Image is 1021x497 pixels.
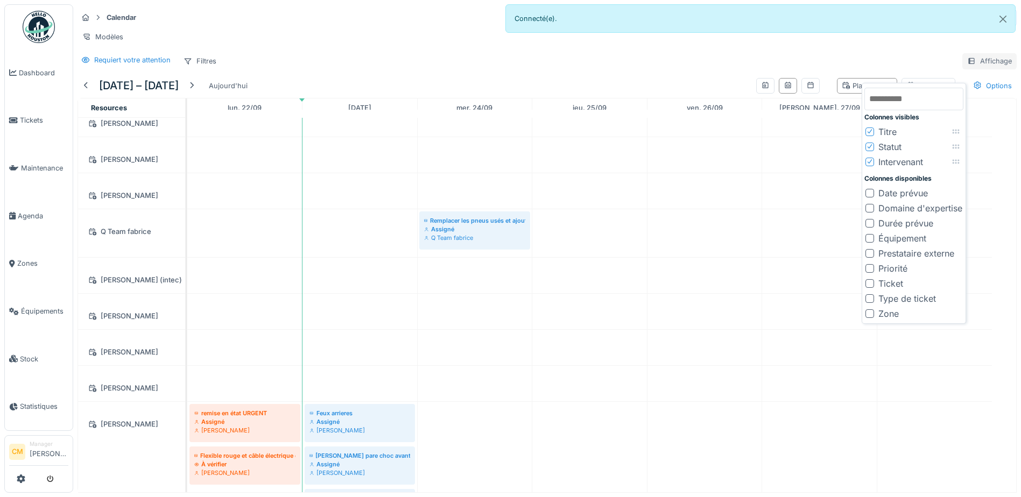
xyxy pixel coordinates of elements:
[85,381,179,395] div: [PERSON_NAME]
[878,202,962,215] div: Domaine d'expertise
[991,5,1015,33] button: Close
[85,153,179,166] div: [PERSON_NAME]
[309,460,410,468] div: Assigné
[194,460,295,468] div: À vérifier
[205,79,252,93] div: Aujourd'hui
[864,174,963,183] div: Colonnes disponibles
[864,139,963,154] li: Statut
[17,258,68,268] span: Zones
[194,468,295,477] div: [PERSON_NAME]
[505,4,1016,33] div: Connecté(e).
[309,451,410,460] div: [PERSON_NAME] pare choc avant gauche
[878,125,897,138] div: Titre
[85,117,179,130] div: [PERSON_NAME]
[21,163,68,173] span: Maintenance
[424,233,525,242] div: Q Team fabrice
[225,101,264,115] a: 22 septembre 2025
[570,101,609,115] a: 25 septembre 2025
[30,440,68,448] div: Manager
[194,451,295,460] div: Flexible rouge et câble électrique cassés
[9,444,25,460] li: CM
[878,307,899,320] div: Zone
[309,468,410,477] div: [PERSON_NAME]
[21,306,68,316] span: Équipements
[85,225,179,238] div: Q Team fabrice
[85,345,179,359] div: [PERSON_NAME]
[968,78,1017,94] div: Options
[85,273,179,287] div: [PERSON_NAME] (intec)
[91,104,127,112] span: Resources
[78,29,128,45] div: Modèles
[346,101,374,115] a: 23 septembre 2025
[864,154,963,169] li: Intervenant
[194,409,295,417] div: remise en état URGENT
[878,140,902,153] div: Statut
[878,232,926,245] div: Équipement
[878,155,923,168] div: Intervenant
[23,11,55,43] img: Badge_color-CXgf-gQk.svg
[878,292,936,305] div: Type de ticket
[864,124,963,139] li: Titre
[878,187,928,200] div: Date prévue
[309,426,410,435] div: [PERSON_NAME]
[424,216,525,225] div: Remplacer les pneus usés et ajouter un pneu de secours
[19,68,68,78] span: Dashboard
[878,247,954,260] div: Prestataire externe
[454,101,495,115] a: 24 septembre 2025
[99,79,179,92] h5: [DATE] – [DATE]
[85,309,179,323] div: [PERSON_NAME]
[20,401,68,411] span: Statistiques
[878,217,933,230] div: Durée prévue
[424,225,525,233] div: Assigné
[85,417,179,431] div: [PERSON_NAME]
[102,12,140,23] strong: Calendar
[309,417,410,426] div: Assigné
[864,112,963,122] div: Colonnes visibles
[194,426,295,435] div: [PERSON_NAME]
[878,277,903,290] div: Ticket
[309,409,410,417] div: Feux arrieres
[20,354,68,364] span: Stock
[906,81,950,91] div: Calendrier
[179,53,221,69] div: Filtres
[962,53,1017,69] div: Affichage
[94,55,171,65] div: Requiert votre attention
[18,211,68,221] span: Agenda
[20,115,68,125] span: Tickets
[878,262,907,275] div: Priorité
[194,417,295,426] div: Assigné
[85,189,179,202] div: [PERSON_NAME]
[684,101,726,115] a: 26 septembre 2025
[842,81,892,91] div: Planification
[777,101,863,115] a: 27 septembre 2025
[30,440,68,463] li: [PERSON_NAME]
